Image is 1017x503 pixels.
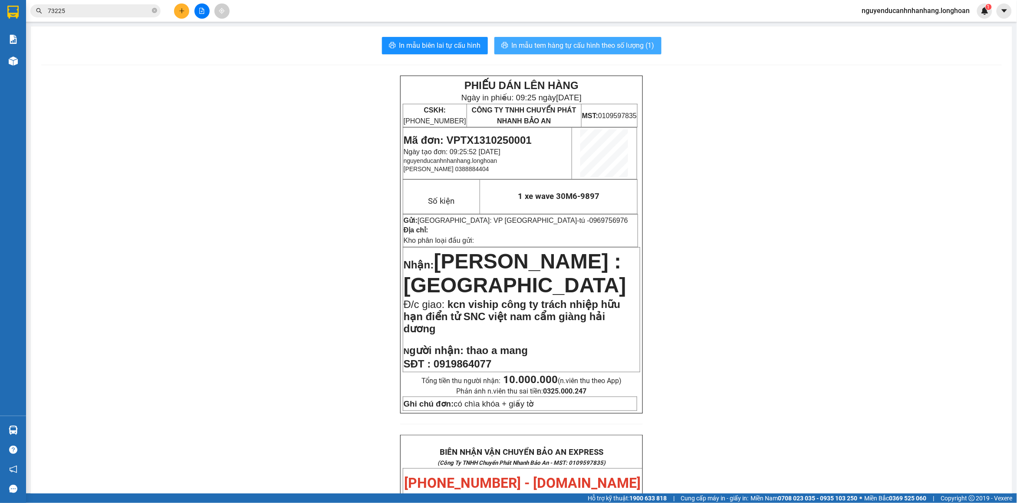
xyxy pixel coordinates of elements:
span: [DATE] [556,93,582,102]
span: [PHONE_NUMBER] [404,106,466,125]
span: Đ/c giao: [404,298,448,310]
span: notification [9,465,17,473]
span: ⚪️ [860,496,862,500]
span: thao a mang [467,344,528,356]
span: Miền Nam [751,493,858,503]
img: warehouse-icon [9,56,18,66]
strong: Gửi: [404,217,418,224]
span: Cung cấp máy in - giấy in: [681,493,749,503]
button: printerIn mẫu biên lai tự cấu hình [382,37,488,54]
span: Mã đơn: VPTX1310250001 [404,134,532,146]
span: printer [389,42,396,50]
strong: 10.000.000 [503,374,558,386]
span: question-circle [9,446,17,454]
button: caret-down [997,3,1012,19]
strong: Ghi chú đơn: [404,399,454,408]
strong: 0325.000.247 [543,387,586,395]
span: copyright [969,495,975,501]
span: file-add [199,8,205,14]
span: 0109597835 [582,112,637,119]
strong: SĐT : [404,358,431,370]
img: solution-icon [9,35,18,44]
button: printerIn mẫu tem hàng tự cấu hình theo số lượng (1) [494,37,662,54]
span: aim [219,8,225,14]
span: kcn viship công ty trách nhiệp hữu hạn điển tử SNC việt nam cẩm giàng hải dương [404,298,620,334]
span: [PERSON_NAME] 0388884404 [404,165,489,172]
span: tú - [579,217,628,224]
span: search [36,8,42,14]
strong: (Công Ty TNHH Chuyển Phát Nhanh Bảo An - MST: 0109597835) [438,460,606,466]
span: | [673,493,675,503]
strong: PHIẾU DÁN LÊN HÀNG [464,79,579,91]
span: Số kiện [428,196,454,206]
span: (n.viên thu theo App) [503,377,622,385]
strong: BIÊN NHẬN VẬN CHUYỂN BẢO AN EXPRESS [440,447,603,457]
span: Ngày in phiếu: 09:25 ngày [461,93,582,102]
strong: 0708 023 035 - 0935 103 250 [778,495,858,502]
span: Nhận: [404,259,434,271]
span: [PERSON_NAME] : [GEOGRAPHIC_DATA] [404,250,626,297]
button: plus [174,3,189,19]
span: printer [501,42,508,50]
span: Tổng tiền thu người nhận: [421,377,622,385]
strong: Địa chỉ: [404,226,428,234]
span: [PHONE_NUMBER] - [DOMAIN_NAME] [20,52,145,85]
img: icon-new-feature [981,7,989,15]
input: Tìm tên, số ĐT hoặc mã đơn [48,6,150,16]
span: close-circle [152,8,157,13]
span: Phản ánh n.viên thu sai tiền: [456,387,586,395]
span: Miền Bắc [865,493,927,503]
span: 1 [987,4,990,10]
strong: N [404,347,464,356]
strong: BIÊN NHẬN VẬN CHUYỂN BẢO AN EXPRESS [18,13,145,33]
span: Kho phân loại đầu gửi: [404,237,474,244]
strong: 1900 633 818 [629,495,667,502]
span: nguyenducanhnhanhang.longhoan [404,157,497,164]
span: close-circle [152,7,157,15]
span: CÔNG TY TNHH CHUYỂN PHÁT NHANH BẢO AN [472,106,576,125]
span: plus [179,8,185,14]
span: 0919864077 [434,358,491,370]
span: [PHONE_NUMBER] - [DOMAIN_NAME] [405,475,641,491]
button: file-add [194,3,210,19]
strong: (Công Ty TNHH Chuyển Phát Nhanh Bảo An - MST: 0109597835) [16,35,146,49]
span: nguyenducanhnhanhang.longhoan [855,5,977,16]
img: logo-vxr [7,6,19,19]
img: warehouse-icon [9,426,18,435]
strong: 0369 525 060 [889,495,927,502]
sup: 1 [986,4,992,10]
span: In mẫu biên lai tự cấu hình [399,40,481,51]
span: gười nhận: [409,344,464,356]
span: 0969756976 [589,217,628,224]
strong: CSKH: [424,106,446,114]
span: - [577,217,628,224]
strong: MST: [582,112,598,119]
span: Hỗ trợ kỹ thuật: [588,493,667,503]
span: 1 xe wave 30M6-9897 [518,192,599,201]
span: Ngày tạo đơn: 09:25:52 [DATE] [404,148,500,156]
span: caret-down [1001,7,1008,15]
span: message [9,485,17,493]
span: In mẫu tem hàng tự cấu hình theo số lượng (1) [512,40,655,51]
span: | [933,493,935,503]
span: có chìa khóa + giấy tờ [404,399,534,408]
span: [GEOGRAPHIC_DATA]: VP [GEOGRAPHIC_DATA] [418,217,577,224]
button: aim [214,3,230,19]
